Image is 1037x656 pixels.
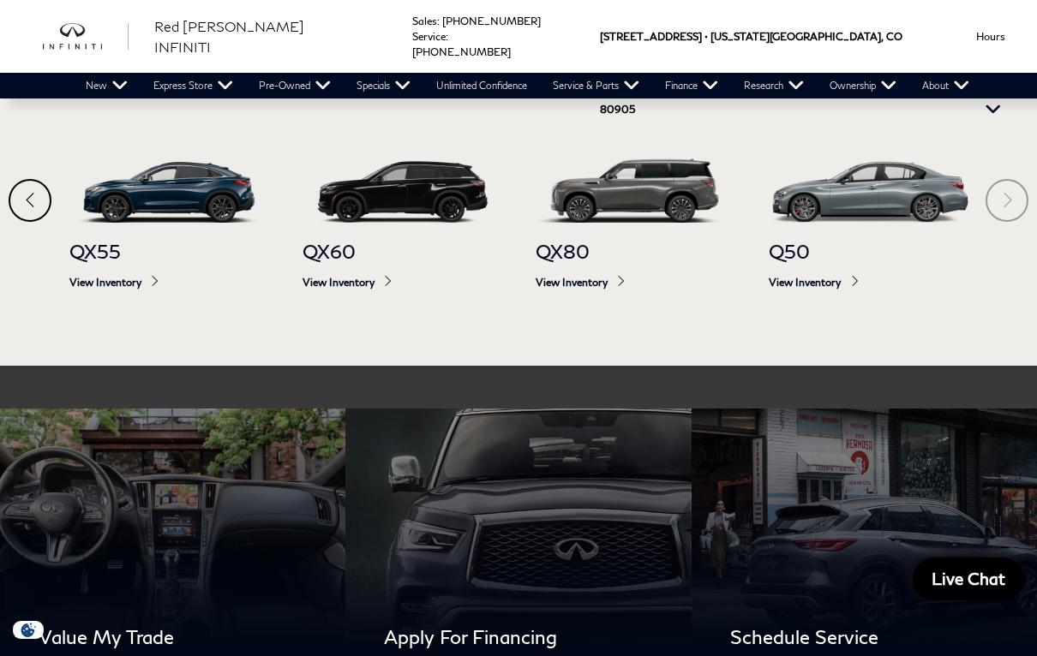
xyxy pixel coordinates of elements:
a: Pre-Owned [246,73,344,98]
a: Ownership [817,73,909,98]
img: QX80 [536,157,734,223]
a: Red [PERSON_NAME] INFINITI [154,16,361,57]
h2: Value My Trade [39,626,307,648]
img: Q50 [769,157,968,223]
a: QX60 QX60 View Inventory [303,181,501,306]
a: Service & Parts [540,73,652,98]
a: Express Store [141,73,246,98]
a: QX55 QX55 View Inventory [69,181,268,306]
span: View Inventory [769,276,968,289]
span: QX55 [69,240,268,263]
a: Q50 Q50 View Inventory [769,181,968,306]
span: Sales [412,15,437,27]
span: : [437,15,440,27]
span: View Inventory [536,276,734,289]
img: INFINITI [43,23,129,51]
span: Q50 [769,240,968,263]
span: QX80 [536,240,734,263]
nav: Main Navigation [73,73,982,98]
section: Click to Open Cookie Consent Modal [9,621,48,639]
a: infiniti [43,23,129,51]
span: Live Chat [923,568,1014,589]
a: QX80 QX80 View Inventory [536,181,734,306]
span: : [446,30,448,43]
span: Red [PERSON_NAME] INFINITI [154,18,304,55]
a: Research [731,73,817,98]
a: Live Chat [913,558,1024,600]
a: Finance [652,73,731,98]
h2: Find Your Next INFINITI [65,72,973,140]
a: About [909,73,982,98]
img: Opt-Out Icon [9,621,48,639]
img: QX55 [69,157,268,223]
img: QX60 [303,157,501,223]
h2: Schedule Service [730,626,998,648]
span: QX60 [303,240,501,263]
a: Unlimited Confidence [423,73,540,98]
div: Previous [9,179,51,222]
a: [PHONE_NUMBER] [442,15,541,27]
span: View Inventory [69,276,268,289]
a: Specials [344,73,423,98]
a: [STREET_ADDRESS] • [US_STATE][GEOGRAPHIC_DATA], CO 80905 [600,30,902,116]
span: Service [412,30,446,43]
a: New [73,73,141,98]
h2: Apply For Financing [384,626,652,648]
span: View Inventory [303,276,501,289]
a: [PHONE_NUMBER] [412,45,511,58]
span: 80905 [600,73,635,146]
